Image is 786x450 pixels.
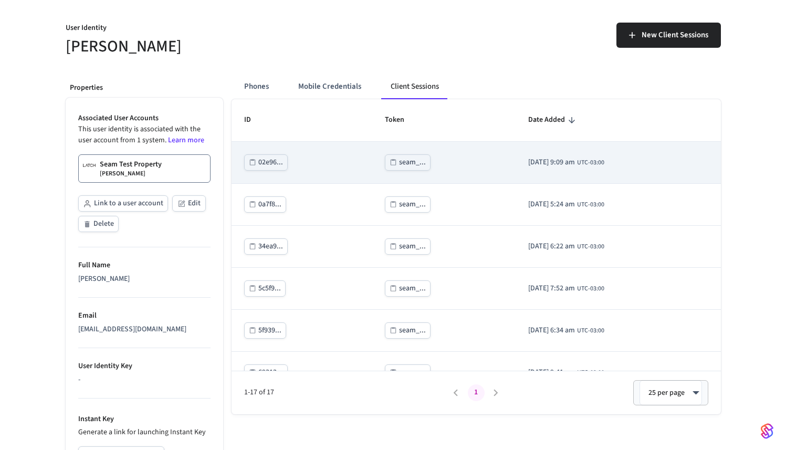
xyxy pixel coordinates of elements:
div: [EMAIL_ADDRESS][DOMAIN_NAME] [78,324,211,335]
nav: pagination navigation [446,384,506,401]
p: Properties [70,82,219,93]
div: 69313... [258,366,283,379]
span: Token [385,112,418,128]
button: seam_... [385,196,431,213]
button: 02e96... [244,154,288,171]
button: seam_... [385,154,431,171]
span: [DATE] 9:41 am [528,367,575,378]
span: UTC-03:00 [577,368,604,378]
p: This user identity is associated with the user account from 1 system. [78,124,211,146]
a: Learn more [168,135,204,145]
div: America/Fortaleza [528,325,604,336]
span: [DATE] 6:34 am [528,325,575,336]
p: Generate a link for launching Instant Key [78,427,211,438]
div: America/Fortaleza [528,157,604,168]
button: seam_... [385,280,431,297]
div: 02e96... [258,156,283,169]
p: Associated User Accounts [78,113,211,124]
div: America/Fortaleza [528,283,604,294]
img: Latch Building Logo [83,159,96,172]
span: [DATE] 5:24 am [528,199,575,210]
div: seam_... [399,324,426,337]
button: page 1 [468,384,485,401]
button: 5f939... [244,322,286,339]
div: America/Fortaleza [528,367,604,378]
button: Delete [78,216,119,232]
div: seam_... [399,198,426,211]
div: 5f939... [258,324,281,337]
p: Instant Key [78,414,211,425]
p: User Identity Key [78,361,211,372]
button: Mobile Credentials [290,74,370,99]
h5: [PERSON_NAME] [66,36,387,57]
button: New Client Sessions [616,23,721,48]
div: [PERSON_NAME] [78,274,211,285]
img: SeamLogoGradient.69752ec5.svg [761,423,773,439]
div: 34ea9... [258,240,283,253]
button: 5c5f9... [244,280,286,297]
span: ID [244,112,265,128]
button: Client Sessions [382,74,447,99]
div: seam_... [399,156,426,169]
span: [DATE] 9:09 am [528,157,575,168]
p: User Identity [66,23,387,36]
button: 34ea9... [244,238,288,255]
div: 0a7f8... [258,198,281,211]
span: UTC-03:00 [577,158,604,168]
span: UTC-03:00 [577,242,604,252]
div: seam_... [399,282,426,295]
button: Edit [172,195,206,212]
span: [DATE] 7:52 am [528,283,575,294]
button: Phones [236,74,277,99]
div: America/Fortaleza [528,199,604,210]
button: Link to a user account [78,195,168,212]
button: seam_... [385,364,431,381]
p: Seam Test Property [100,159,162,170]
span: Date Added [528,112,579,128]
p: [PERSON_NAME] [100,170,145,178]
button: 69313... [244,364,288,381]
span: New Client Sessions [642,28,708,42]
div: - [78,374,211,385]
span: UTC-03:00 [577,200,604,210]
div: seam_... [399,240,426,253]
span: 1-17 of 17 [244,387,446,398]
button: seam_... [385,238,431,255]
span: UTC-03:00 [577,326,604,336]
div: 25 per page [640,380,702,405]
button: 0a7f8... [244,196,286,213]
span: UTC-03:00 [577,284,604,294]
div: America/Fortaleza [528,241,604,252]
button: seam_... [385,322,431,339]
div: 5c5f9... [258,282,281,295]
span: [DATE] 6:22 am [528,241,575,252]
p: Full Name [78,260,211,271]
p: Email [78,310,211,321]
a: Seam Test Property[PERSON_NAME] [78,154,211,183]
div: seam_... [399,366,426,379]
